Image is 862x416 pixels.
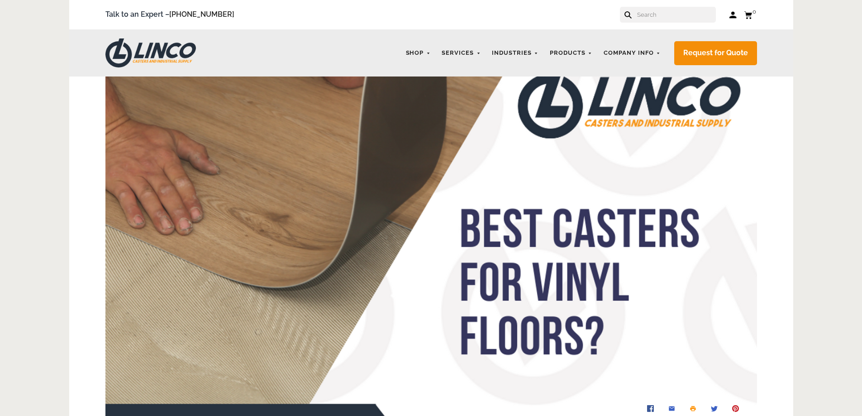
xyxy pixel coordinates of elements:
a: Products [545,44,597,62]
a: Industries [487,44,543,62]
a: Request for Quote [674,41,757,65]
input: Search [636,7,716,23]
span: Talk to an Expert – [105,9,234,21]
a: Services [437,44,485,62]
a: Shop [401,44,435,62]
a: Log in [729,10,737,19]
span: 0 [752,8,756,15]
img: LINCO CASTERS & INDUSTRIAL SUPPLY [105,38,196,67]
a: 0 [744,9,757,20]
a: [PHONE_NUMBER] [169,10,234,19]
a: Company Info [599,44,665,62]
